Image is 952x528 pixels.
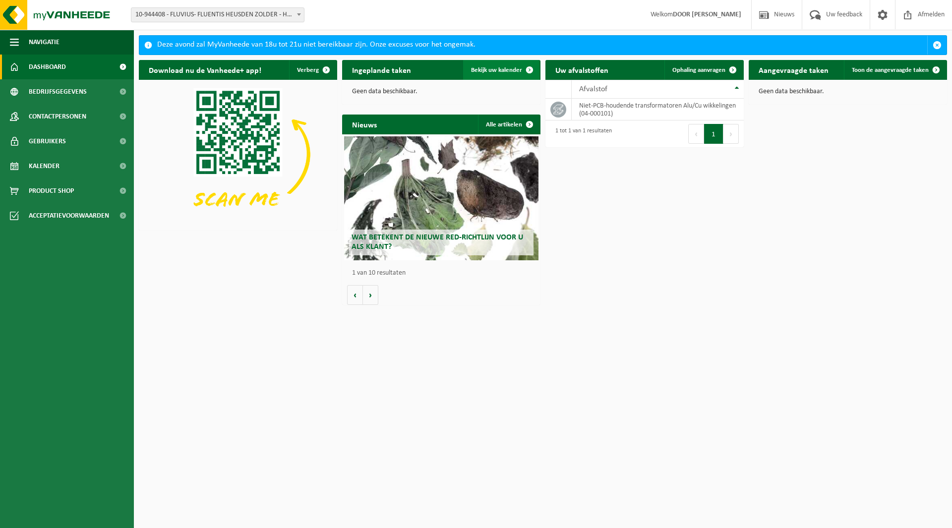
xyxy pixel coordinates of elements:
p: Geen data beschikbaar. [352,88,531,95]
span: Kalender [29,154,59,178]
span: Product Shop [29,178,74,203]
p: Geen data beschikbaar. [759,88,937,95]
div: Deze avond zal MyVanheede van 18u tot 21u niet bereikbaar zijn. Onze excuses voor het ongemak. [157,36,927,55]
span: Acceptatievoorwaarden [29,203,109,228]
a: Ophaling aanvragen [664,60,743,80]
span: Contactpersonen [29,104,86,129]
span: Ophaling aanvragen [672,67,725,73]
p: 1 van 10 resultaten [352,270,535,277]
h2: Aangevraagde taken [749,60,838,79]
button: Verberg [289,60,336,80]
span: Dashboard [29,55,66,79]
a: Toon de aangevraagde taken [844,60,946,80]
button: Previous [688,124,704,144]
h2: Uw afvalstoffen [545,60,618,79]
button: Volgende [363,285,378,305]
span: Toon de aangevraagde taken [852,67,929,73]
span: Bekijk uw kalender [471,67,522,73]
h2: Ingeplande taken [342,60,421,79]
td: niet-PCB-houdende transformatoren Alu/Cu wikkelingen (04-000101) [572,99,744,120]
span: Afvalstof [579,85,607,93]
span: Navigatie [29,30,59,55]
button: Next [723,124,739,144]
a: Wat betekent de nieuwe RED-richtlijn voor u als klant? [344,136,538,260]
span: Wat betekent de nieuwe RED-richtlijn voor u als klant? [352,234,523,251]
h2: Download nu de Vanheede+ app! [139,60,271,79]
h2: Nieuws [342,115,387,134]
button: 1 [704,124,723,144]
img: Download de VHEPlus App [139,80,337,229]
span: Bedrijfsgegevens [29,79,87,104]
span: Gebruikers [29,129,66,154]
a: Alle artikelen [478,115,539,134]
strong: DOOR [PERSON_NAME] [673,11,741,18]
span: Verberg [297,67,319,73]
button: Vorige [347,285,363,305]
span: 10-944408 - FLUVIUS- FLUENTIS HEUSDEN ZOLDER - HEUSDEN-ZOLDER [131,8,304,22]
span: 10-944408 - FLUVIUS- FLUENTIS HEUSDEN ZOLDER - HEUSDEN-ZOLDER [131,7,304,22]
a: Bekijk uw kalender [463,60,539,80]
div: 1 tot 1 van 1 resultaten [550,123,612,145]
